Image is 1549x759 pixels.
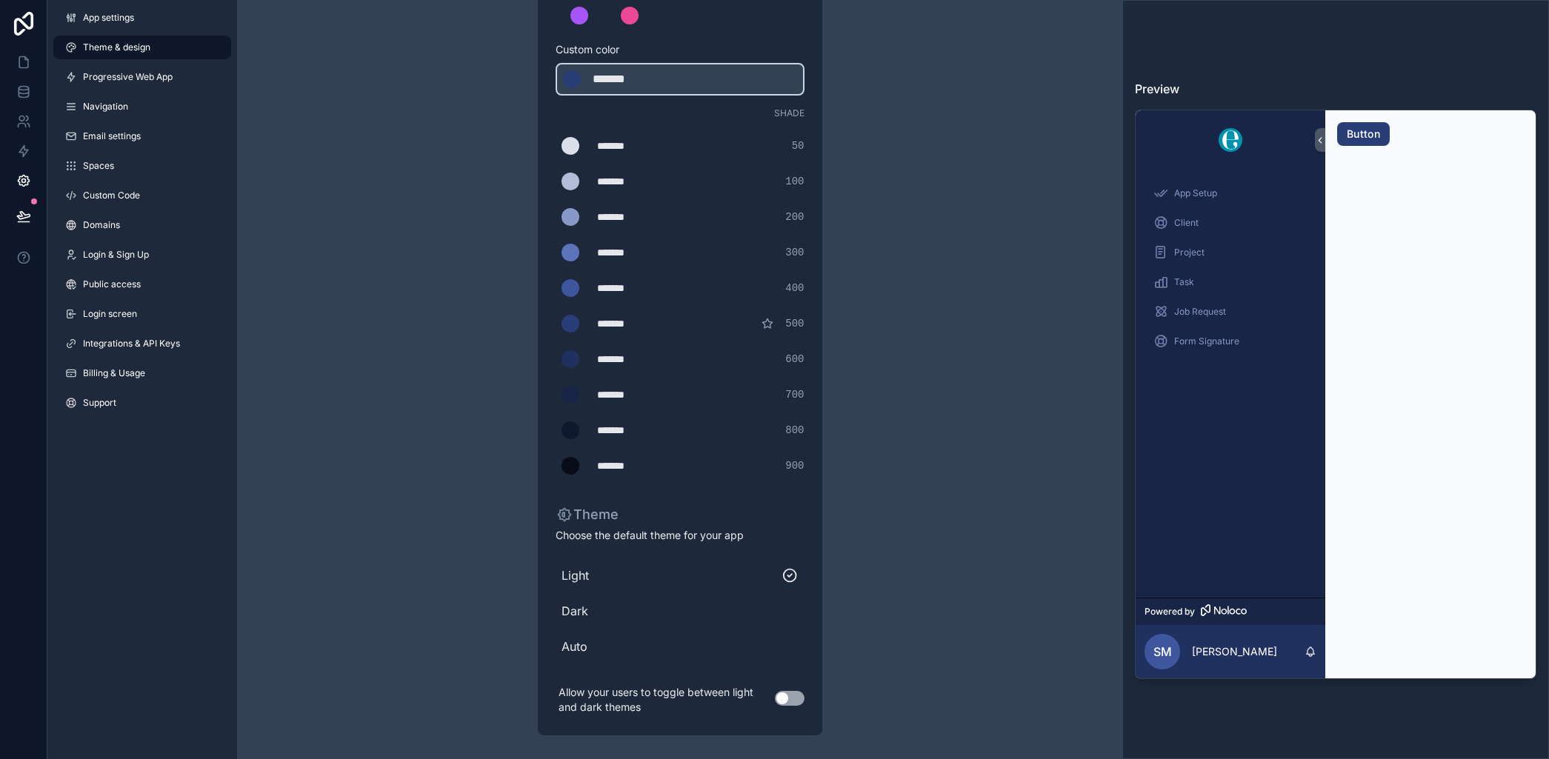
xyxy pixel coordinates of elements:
span: Form Signature [1174,335,1239,347]
span: 200 [785,210,804,224]
span: 600 [785,352,804,367]
a: Project [1145,239,1316,266]
span: Project [1174,247,1205,258]
span: Support [83,397,116,409]
span: App Setup [1174,187,1217,199]
p: Allow your users to toggle between light and dark themes [556,682,775,718]
span: 900 [785,458,804,473]
a: Login screen [53,302,231,326]
span: Theme & design [83,41,150,53]
span: 50 [792,138,805,153]
span: Auto [562,638,799,655]
span: 500 [785,316,804,331]
span: Public access [83,278,141,290]
span: Login screen [83,308,137,320]
button: Button [1337,122,1390,146]
a: Theme & design [53,36,231,59]
p: [PERSON_NAME] [1192,644,1277,659]
a: Client [1145,210,1316,236]
a: Navigation [53,95,231,118]
span: Client [1174,217,1199,229]
span: Login & Sign Up [83,249,149,261]
a: Powered by [1136,598,1325,625]
span: Domains [83,219,120,231]
a: Domains [53,213,231,237]
span: 300 [785,245,804,260]
span: Integrations & API Keys [83,338,180,350]
span: Choose the default theme for your app [556,528,805,543]
span: SM [1153,643,1172,661]
a: Spaces [53,154,231,178]
span: Shade [774,107,805,119]
h3: Preview [1135,80,1536,98]
a: Task [1145,269,1316,295]
span: Light [562,566,782,584]
span: Billing & Usage [83,367,145,379]
span: Dark [562,602,799,620]
span: App settings [83,12,134,24]
a: Billing & Usage [53,361,231,385]
a: Form Signature [1145,328,1316,355]
img: App logo [1219,128,1242,152]
span: Progressive Web App [83,71,173,83]
span: Task [1174,276,1194,288]
span: 100 [785,174,804,189]
span: Powered by [1145,606,1195,618]
span: Custom color [556,42,793,57]
span: 800 [785,423,804,438]
a: Custom Code [53,184,231,207]
a: Progressive Web App [53,65,231,89]
span: Spaces [83,160,114,172]
a: Job Request [1145,298,1316,325]
span: Navigation [83,101,128,113]
a: Support [53,391,231,415]
div: scrollable content [1136,170,1325,598]
span: Email settings [83,130,141,142]
span: 400 [785,281,804,295]
p: Theme [556,504,619,525]
a: App Setup [1145,180,1316,207]
a: Login & Sign Up [53,243,231,267]
a: Public access [53,272,231,296]
span: Job Request [1174,306,1226,318]
a: App settings [53,6,231,30]
span: Custom Code [83,190,140,201]
a: Integrations & API Keys [53,332,231,355]
a: Email settings [53,124,231,148]
span: 700 [785,387,804,402]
